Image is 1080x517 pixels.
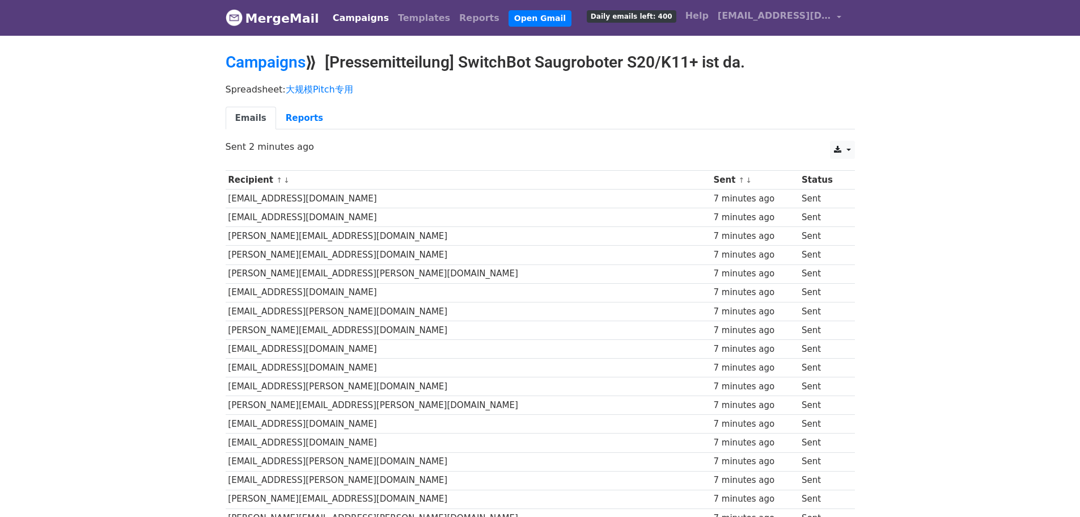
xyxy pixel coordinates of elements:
a: Campaigns [328,7,393,30]
div: 7 minutes ago [714,380,797,393]
td: Sent [799,302,847,321]
div: 7 minutes ago [714,343,797,356]
h2: ⟫ [Pressemitteilung] SwitchBot Saugroboter S20/K11+ ist da. [226,53,855,72]
div: 7 minutes ago [714,455,797,468]
th: Status [799,171,847,190]
a: ↑ [276,176,282,184]
a: Reports [455,7,504,30]
div: 7 minutes ago [714,192,797,205]
a: Reports [276,107,333,130]
img: MergeMail logo [226,9,243,26]
td: [EMAIL_ADDRESS][PERSON_NAME][DOMAIN_NAME] [226,452,711,471]
td: [EMAIL_ADDRESS][DOMAIN_NAME] [226,434,711,452]
td: [PERSON_NAME][EMAIL_ADDRESS][DOMAIN_NAME] [226,227,711,246]
td: Sent [799,246,847,264]
th: Sent [711,171,799,190]
div: 7 minutes ago [714,436,797,449]
a: ↑ [739,176,745,184]
td: Sent [799,415,847,434]
td: Sent [799,396,847,415]
td: Sent [799,490,847,508]
div: 7 minutes ago [714,362,797,375]
div: 7 minutes ago [714,230,797,243]
td: [EMAIL_ADDRESS][DOMAIN_NAME] [226,190,711,208]
div: 7 minutes ago [714,211,797,224]
td: Sent [799,377,847,396]
div: 7 minutes ago [714,399,797,412]
a: 大规模Pitch专用 [286,84,353,95]
td: [EMAIL_ADDRESS][DOMAIN_NAME] [226,208,711,227]
a: ↓ [283,176,290,184]
td: [EMAIL_ADDRESS][DOMAIN_NAME] [226,415,711,434]
td: Sent [799,434,847,452]
div: 7 minutes ago [714,267,797,280]
td: [PERSON_NAME][EMAIL_ADDRESS][DOMAIN_NAME] [226,490,711,508]
div: 7 minutes ago [714,249,797,262]
a: Campaigns [226,53,306,72]
td: [EMAIL_ADDRESS][DOMAIN_NAME] [226,339,711,358]
div: 7 minutes ago [714,286,797,299]
a: Help [681,5,713,27]
td: Sent [799,190,847,208]
td: [EMAIL_ADDRESS][PERSON_NAME][DOMAIN_NAME] [226,377,711,396]
td: Sent [799,452,847,471]
a: MergeMail [226,6,319,30]
div: 7 minutes ago [714,418,797,431]
td: Sent [799,359,847,377]
a: Templates [393,7,455,30]
td: [EMAIL_ADDRESS][DOMAIN_NAME] [226,283,711,302]
div: 7 minutes ago [714,305,797,318]
div: 7 minutes ago [714,493,797,506]
td: [PERSON_NAME][EMAIL_ADDRESS][DOMAIN_NAME] [226,246,711,264]
td: Sent [799,227,847,246]
p: Spreadsheet: [226,83,855,95]
td: Sent [799,283,847,302]
td: Sent [799,471,847,490]
td: [EMAIL_ADDRESS][PERSON_NAME][DOMAIN_NAME] [226,302,711,321]
a: Open Gmail [509,10,571,27]
span: Daily emails left: 400 [587,10,676,23]
a: Emails [226,107,276,130]
div: 7 minutes ago [714,324,797,337]
td: [EMAIL_ADDRESS][PERSON_NAME][DOMAIN_NAME] [226,471,711,490]
td: [PERSON_NAME][EMAIL_ADDRESS][PERSON_NAME][DOMAIN_NAME] [226,264,711,283]
th: Recipient [226,171,711,190]
a: ↓ [746,176,752,184]
td: [PERSON_NAME][EMAIL_ADDRESS][DOMAIN_NAME] [226,321,711,339]
td: Sent [799,208,847,227]
span: [EMAIL_ADDRESS][DOMAIN_NAME] [718,9,831,23]
td: Sent [799,321,847,339]
td: Sent [799,339,847,358]
td: Sent [799,264,847,283]
td: [PERSON_NAME][EMAIL_ADDRESS][PERSON_NAME][DOMAIN_NAME] [226,396,711,415]
td: [EMAIL_ADDRESS][DOMAIN_NAME] [226,359,711,377]
div: 7 minutes ago [714,474,797,487]
a: [EMAIL_ADDRESS][DOMAIN_NAME] [713,5,846,31]
a: Daily emails left: 400 [582,5,681,27]
p: Sent 2 minutes ago [226,141,855,153]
